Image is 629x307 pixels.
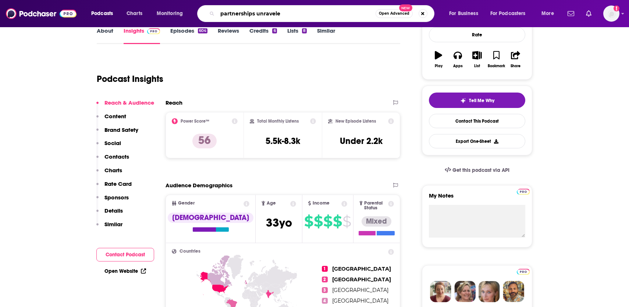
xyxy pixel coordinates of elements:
[488,64,505,68] div: Bookmark
[124,27,160,44] a: InsightsPodchaser Pro
[362,216,391,227] div: Mixed
[257,119,299,124] h2: Total Monthly Listens
[157,8,183,19] span: Monitoring
[322,277,328,282] span: 2
[429,27,525,42] div: Rate
[104,167,122,174] p: Charts
[86,8,122,19] button: open menu
[603,6,619,22] span: Logged in as inkhouseNYC
[96,140,121,153] button: Social
[104,268,146,274] a: Open Website
[453,64,463,68] div: Apps
[614,6,619,11] svg: Add a profile image
[435,64,443,68] div: Play
[6,7,77,21] img: Podchaser - Follow, Share and Rate Podcasts
[487,46,506,73] button: Bookmark
[166,182,232,189] h2: Audience Demographics
[166,99,182,106] h2: Reach
[376,9,413,18] button: Open AdvancedNew
[122,8,147,19] a: Charts
[517,188,530,195] a: Pro website
[96,207,123,221] button: Details
[287,27,307,44] a: Lists8
[399,4,412,11] span: New
[429,134,525,148] button: Export One-Sheet
[96,180,132,194] button: Rate Card
[603,6,619,22] button: Show profile menu
[444,8,487,19] button: open menu
[364,201,387,210] span: Parental Status
[104,221,122,228] p: Similar
[104,140,121,147] p: Social
[517,269,530,275] img: Podchaser Pro
[168,213,253,223] div: [DEMOGRAPHIC_DATA]
[603,6,619,22] img: User Profile
[96,167,122,180] button: Charts
[304,216,313,227] span: $
[267,201,276,206] span: Age
[127,8,142,19] span: Charts
[178,201,195,206] span: Gender
[322,287,328,293] span: 3
[97,73,163,84] h1: Podcast Insights
[266,216,292,230] span: 33 yo
[272,28,277,33] div: 6
[468,46,487,73] button: List
[429,192,525,205] label: My Notes
[104,126,138,133] p: Brand Safety
[429,93,525,108] button: tell me why sparkleTell Me Why
[448,46,467,73] button: Apps
[96,248,154,261] button: Contact Podcast
[503,281,524,302] img: Jon Profile
[218,27,239,44] a: Reviews
[379,12,409,15] span: Open Advanced
[342,216,351,227] span: $
[323,216,332,227] span: $
[96,221,122,234] button: Similar
[104,153,129,160] p: Contacts
[314,216,323,227] span: $
[322,298,328,304] span: 4
[266,136,300,147] h3: 5.5k-8.3k
[192,134,217,148] p: 56
[332,276,391,283] span: [GEOGRAPHIC_DATA]
[517,189,530,195] img: Podchaser Pro
[96,194,129,207] button: Sponsors
[460,98,466,104] img: tell me why sparkle
[332,297,388,304] span: [GEOGRAPHIC_DATA]
[96,153,129,167] button: Contacts
[317,27,335,44] a: Similar
[479,281,500,302] img: Jules Profile
[486,8,536,19] button: open menu
[322,266,328,272] span: 1
[454,281,476,302] img: Barbara Profile
[104,194,129,201] p: Sponsors
[511,64,520,68] div: Share
[302,28,307,33] div: 8
[429,114,525,128] a: Contact This Podcast
[180,249,200,254] span: Countries
[104,180,132,187] p: Rate Card
[583,7,594,20] a: Show notifications dropdown
[332,287,388,293] span: [GEOGRAPHIC_DATA]
[429,46,448,73] button: Play
[541,8,554,19] span: More
[204,5,441,22] div: Search podcasts, credits, & more...
[332,266,391,272] span: [GEOGRAPHIC_DATA]
[474,64,480,68] div: List
[439,161,515,179] a: Get this podcast via API
[340,136,383,147] h3: Under 2.2k
[449,8,478,19] span: For Business
[517,268,530,275] a: Pro website
[217,8,376,19] input: Search podcasts, credits, & more...
[490,8,526,19] span: For Podcasters
[104,207,123,214] p: Details
[506,46,525,73] button: Share
[198,28,207,33] div: 604
[565,7,577,20] a: Show notifications dropdown
[536,8,563,19] button: open menu
[313,201,330,206] span: Income
[96,113,126,126] button: Content
[104,113,126,120] p: Content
